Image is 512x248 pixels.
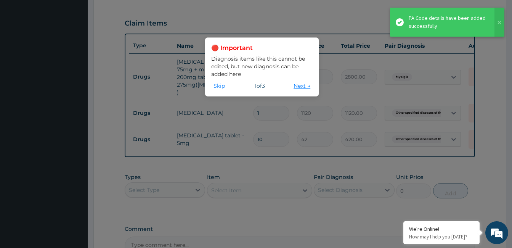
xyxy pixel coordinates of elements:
[211,82,227,90] button: Skip
[409,234,474,240] p: How may I help you today?
[211,55,313,78] p: Diagnosis items like this cannot be edited, but new diagnosis can be added here
[255,82,265,90] span: 1 of 3
[409,14,487,30] div: PA Code details have been added successfully
[409,225,474,232] div: We're Online!
[211,44,313,52] h3: 🔴 Important
[40,43,128,53] div: Chat with us now
[14,38,31,57] img: d_794563401_company_1708531726252_794563401
[44,75,105,152] span: We're online!
[125,4,143,22] div: Minimize live chat window
[291,82,313,90] button: Next →
[4,166,145,193] textarea: Type your message and hit 'Enter'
